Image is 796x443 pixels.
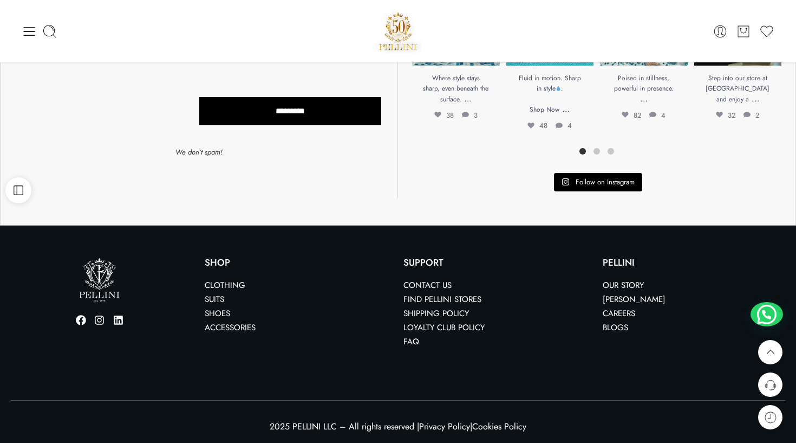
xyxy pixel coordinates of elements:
[603,322,628,333] a: Blogs
[603,293,665,305] a: [PERSON_NAME]
[205,307,230,319] a: Shoes
[205,293,224,305] a: Suits
[403,336,419,348] a: FAQ
[205,279,245,291] a: Clothing
[640,92,648,105] a: …
[603,258,791,267] p: PELLINI
[403,258,592,267] p: SUPPORT
[403,322,485,333] a: Loyalty Club Policy
[519,73,581,114] span: Fluid in motion. Sharp in style . Shop Now
[423,73,488,104] span: Where style stays sharp, even beneath the surface.
[576,177,635,187] span: Follow on Instagram
[375,8,421,54] img: Pellini
[603,307,635,319] a: Careers
[716,110,735,120] span: 32
[462,110,478,120] span: 3
[403,293,481,305] a: Find Pellini Stores
[752,92,759,105] a: …
[375,8,421,54] a: Pellini -
[527,120,547,131] span: 48
[205,258,393,267] p: Shop
[649,110,665,120] span: 4
[472,420,526,433] a: Cookies Policy
[713,24,728,39] a: Login / Register
[419,420,470,433] a: Privacy Policy
[614,73,674,93] span: Poised in stillness, powerful in presence.
[205,322,256,333] a: Accessories
[175,147,223,157] em: We don’t spam!
[706,73,769,104] span: Step into our store at [GEOGRAPHIC_DATA] and enjoy a
[554,173,642,191] a: Instagram Follow on Instagram
[736,24,751,39] a: Cart
[403,279,452,291] a: Contact us
[434,110,454,120] span: 38
[11,420,785,434] p: 2025 PELLINI LLC – All rights reserved | |
[562,102,570,115] a: …
[464,92,472,105] a: …
[562,178,570,186] svg: Instagram
[759,24,774,39] a: Wishlist
[403,307,469,319] a: Shipping Policy
[603,279,644,291] a: Our Story
[743,110,759,120] span: 2
[556,120,572,131] span: 4
[622,110,641,120] span: 82
[556,86,561,91] img: 💧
